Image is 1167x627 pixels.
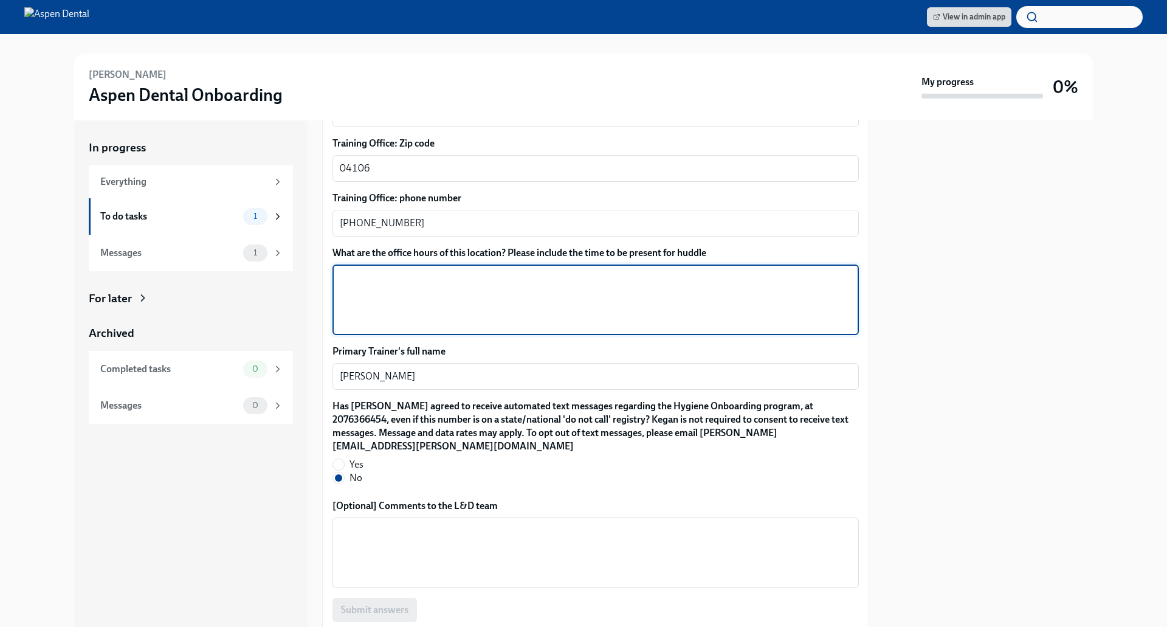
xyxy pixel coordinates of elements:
[89,291,293,307] a: For later
[89,325,293,341] a: Archived
[1053,76,1078,98] h3: 0%
[332,499,859,513] label: [Optional] Comments to the L&D team
[933,11,1005,23] span: View in admin app
[332,345,859,358] label: Primary Trainer's full name
[332,246,859,260] label: What are the office hours of this location? Please include the time to be present for huddle
[332,400,859,453] label: Has [PERSON_NAME] agreed to receive automated text messages regarding the Hygiene Onboarding prog...
[89,68,167,81] h6: [PERSON_NAME]
[340,369,852,384] textarea: [PERSON_NAME]
[89,140,293,156] a: In progress
[100,399,238,412] div: Messages
[89,165,293,198] a: Everything
[100,246,238,260] div: Messages
[245,364,266,373] span: 0
[332,137,859,150] label: Training Office: Zip code
[332,192,859,205] label: Training Office: phone number
[24,7,89,27] img: Aspen Dental
[927,7,1011,27] a: View in admin app
[100,210,238,223] div: To do tasks
[349,471,362,485] span: No
[340,216,852,230] textarea: [PHONE_NUMBER]
[100,362,238,376] div: Completed tasks
[89,198,293,235] a: To do tasks1
[246,212,264,221] span: 1
[921,75,974,89] strong: My progress
[349,458,363,471] span: Yes
[100,175,267,189] div: Everything
[89,387,293,424] a: Messages0
[89,351,293,387] a: Completed tasks0
[246,248,264,257] span: 1
[89,84,283,106] h3: Aspen Dental Onboarding
[340,161,852,176] textarea: 04106
[89,235,293,271] a: Messages1
[89,291,132,307] div: For later
[245,401,266,410] span: 0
